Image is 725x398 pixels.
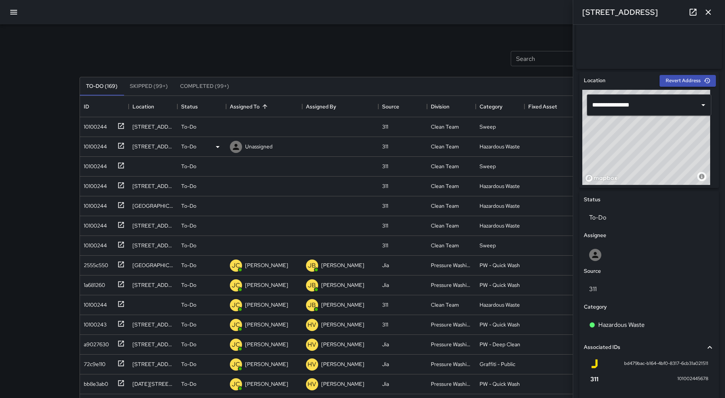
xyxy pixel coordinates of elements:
div: 311 [382,162,388,170]
div: Location [132,96,154,117]
div: 10100243 [81,318,107,328]
div: 550 Minna Street [132,242,174,249]
div: Pressure Washing [431,321,472,328]
div: Pressure Washing [431,360,472,368]
div: Clean Team [431,162,459,170]
p: [PERSON_NAME] [245,281,288,289]
p: [PERSON_NAME] [321,321,364,328]
p: To-Do [181,360,196,368]
div: 1a681260 [81,278,105,289]
div: 311 [382,123,388,131]
div: ID [84,96,89,117]
div: Source [378,96,427,117]
div: 1232 Market Street [132,261,174,269]
div: Hazardous Waste [480,202,520,210]
div: Graffiti - Public [480,360,515,368]
button: Skipped (99+) [124,77,174,96]
p: HV [308,340,316,349]
div: 10100244 [81,199,107,210]
div: Jia [382,380,389,388]
p: JC [232,360,240,369]
div: Jia [382,261,389,269]
p: JC [232,340,240,349]
div: 10100244 [81,298,107,309]
div: 10100244 [81,159,107,170]
div: 10100244 [81,120,107,131]
div: Status [177,96,226,117]
div: 460 Natoma Street [132,360,174,368]
p: To-Do [181,321,196,328]
div: a9027630 [81,338,109,348]
p: [PERSON_NAME] [321,360,364,368]
p: To-Do [181,182,196,190]
div: Jia [382,341,389,348]
p: JB [308,261,316,270]
p: [PERSON_NAME] [321,281,364,289]
div: ID [80,96,129,117]
p: Unassigned [245,143,272,150]
div: 1198 Mission Street [132,341,174,348]
div: 102 6th Street [132,321,174,328]
div: Sweep [480,242,496,249]
div: Pressure Washing [431,261,472,269]
p: JC [232,301,240,310]
p: [PERSON_NAME] [321,261,364,269]
div: 10100244 [81,140,107,150]
div: 311 [382,182,388,190]
div: Clean Team [431,222,459,229]
div: Sweep [480,162,496,170]
div: Clean Team [431,143,459,150]
p: JB [308,281,316,290]
div: Pressure Washing [431,380,472,388]
div: Hazardous Waste [480,222,520,229]
div: 72c9e110 [81,357,105,368]
div: Pressure Washing [431,281,472,289]
div: PW - Deep Clean [480,341,520,348]
div: Pressure Washing [431,341,472,348]
p: To-Do [181,261,196,269]
p: [PERSON_NAME] [321,341,364,348]
p: [PERSON_NAME] [245,321,288,328]
p: To-Do [181,162,196,170]
div: Assigned To [226,96,302,117]
p: To-Do [181,380,196,388]
p: To-Do [181,202,196,210]
p: To-Do [181,341,196,348]
div: Category [480,96,502,117]
div: Category [476,96,524,117]
div: 311 [382,242,388,249]
div: PW - Quick Wash [480,281,520,289]
div: Hazardous Waste [480,143,520,150]
p: JC [232,320,240,330]
div: Sweep [480,123,496,131]
div: Hazardous Waste [480,301,520,309]
div: Jia [382,281,389,289]
div: Status [181,96,198,117]
div: 1095 Mission Street [132,123,174,131]
div: Fixed Asset [528,96,557,117]
p: HV [308,380,316,389]
button: Sort [260,101,270,112]
div: Location [129,96,177,117]
div: Division [427,96,476,117]
p: [PERSON_NAME] [245,380,288,388]
button: Completed (99+) [174,77,235,96]
div: 311 [382,301,388,309]
div: 311 [382,143,388,150]
div: Assigned To [230,96,260,117]
div: Hazardous Waste [480,182,520,190]
p: [PERSON_NAME] [245,360,288,368]
p: To-Do [181,281,196,289]
div: 725 Minna Street [132,143,174,150]
div: Source [382,96,399,117]
p: [PERSON_NAME] [245,301,288,309]
div: 10100244 [81,179,107,190]
p: To-Do [181,123,196,131]
p: JC [232,281,240,290]
p: To-Do [181,301,196,309]
div: Clean Team [431,202,459,210]
div: 311 [382,202,388,210]
div: PW - Quick Wash [480,380,520,388]
p: To-Do [181,242,196,249]
p: [PERSON_NAME] [321,380,364,388]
